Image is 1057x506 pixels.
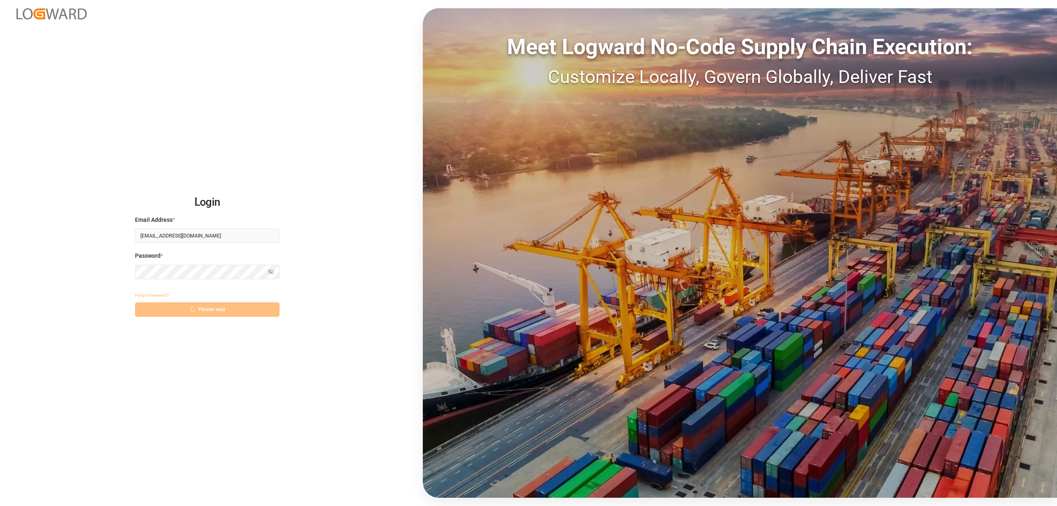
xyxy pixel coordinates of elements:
[135,252,161,260] span: Password
[135,189,280,216] h2: Login
[423,31,1057,63] div: Meet Logward No-Code Supply Chain Execution:
[423,63,1057,90] div: Customize Locally, Govern Globally, Deliver Fast
[135,216,173,224] span: Email Address
[135,228,280,243] input: Enter your email
[17,8,87,19] img: Logward_new_orange.png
